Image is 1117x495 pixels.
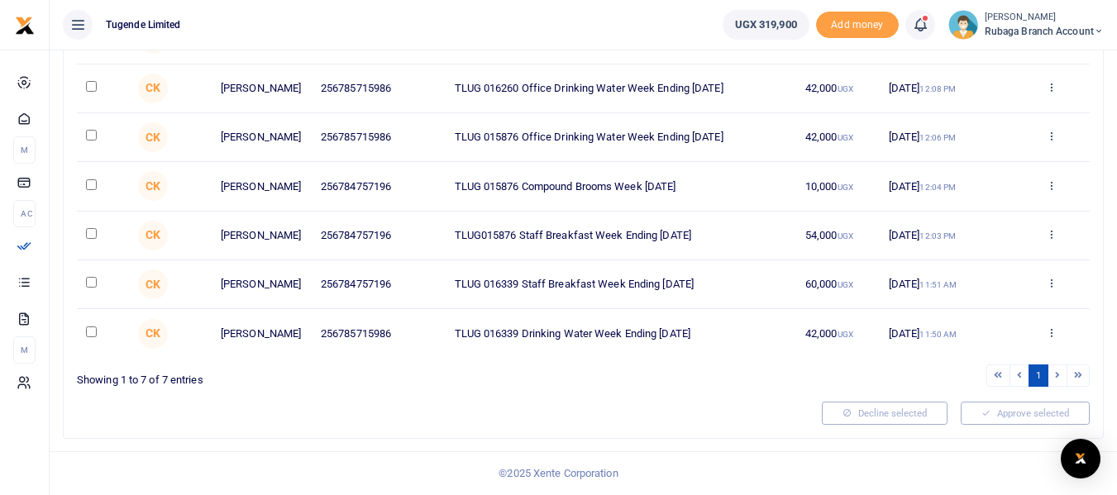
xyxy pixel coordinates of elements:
[796,309,880,357] td: 42,000
[880,212,1014,260] td: [DATE]
[838,330,853,339] small: UGX
[880,64,1014,113] td: [DATE]
[919,84,956,93] small: 12:08 PM
[312,309,446,357] td: 256785715986
[919,330,957,339] small: 11:50 AM
[816,12,899,39] li: Toup your wallet
[796,212,880,260] td: 54,000
[445,64,795,113] td: TLUG 016260 Office Drinking Water Week Ending [DATE]
[880,260,1014,309] td: [DATE]
[445,113,795,162] td: TLUG 015876 Office Drinking Water Week Ending [DATE]
[796,113,880,162] td: 42,000
[796,260,880,309] td: 60,000
[13,200,36,227] li: Ac
[212,162,312,211] td: [PERSON_NAME]
[838,183,853,192] small: UGX
[13,136,36,164] li: M
[796,162,880,211] td: 10,000
[796,64,880,113] td: 42,000
[985,11,1104,25] small: [PERSON_NAME]
[948,10,978,40] img: profile-user
[312,162,446,211] td: 256784757196
[880,113,1014,162] td: [DATE]
[15,18,35,31] a: logo-small logo-large logo-large
[212,309,312,357] td: [PERSON_NAME]
[445,212,795,260] td: TLUG015876 Staff Breakfast Week Ending [DATE]
[838,231,853,240] small: UGX
[312,260,446,309] td: 256784757196
[948,10,1104,40] a: profile-user [PERSON_NAME] Rubaga branch account
[138,221,168,250] span: Catherine Kemigisha
[99,17,188,32] span: Tugende Limited
[445,162,795,211] td: TLUG 015876 Compound Brooms Week [DATE]
[880,162,1014,211] td: [DATE]
[919,280,957,289] small: 11:51 AM
[838,84,853,93] small: UGX
[1029,364,1048,387] a: 1
[138,122,168,152] span: Catherine Kemigisha
[312,212,446,260] td: 256784757196
[880,309,1014,357] td: [DATE]
[212,113,312,162] td: [PERSON_NAME]
[816,17,899,30] a: Add money
[723,10,809,40] a: UGX 319,900
[838,280,853,289] small: UGX
[838,133,853,142] small: UGX
[816,12,899,39] span: Add money
[312,64,446,113] td: 256785715986
[312,113,446,162] td: 256785715986
[445,260,795,309] td: TLUG 016339 Staff Breakfast Week Ending [DATE]
[716,10,816,40] li: Wallet ballance
[985,24,1104,39] span: Rubaga branch account
[1061,439,1100,478] div: Open Intercom Messenger
[77,363,577,388] div: Showing 1 to 7 of 7 entries
[212,212,312,260] td: [PERSON_NAME]
[138,269,168,299] span: Catherine Kemigisha
[212,64,312,113] td: [PERSON_NAME]
[138,319,168,349] span: Catherine Kemigisha
[735,17,797,33] span: UGX 319,900
[15,16,35,36] img: logo-small
[919,231,956,240] small: 12:03 PM
[445,309,795,357] td: TLUG 016339 Drinking Water Week Ending [DATE]
[13,336,36,364] li: M
[138,74,168,103] span: Catherine Kemigisha
[138,171,168,201] span: Catherine Kemigisha
[919,183,956,192] small: 12:04 PM
[919,133,956,142] small: 12:06 PM
[212,260,312,309] td: [PERSON_NAME]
